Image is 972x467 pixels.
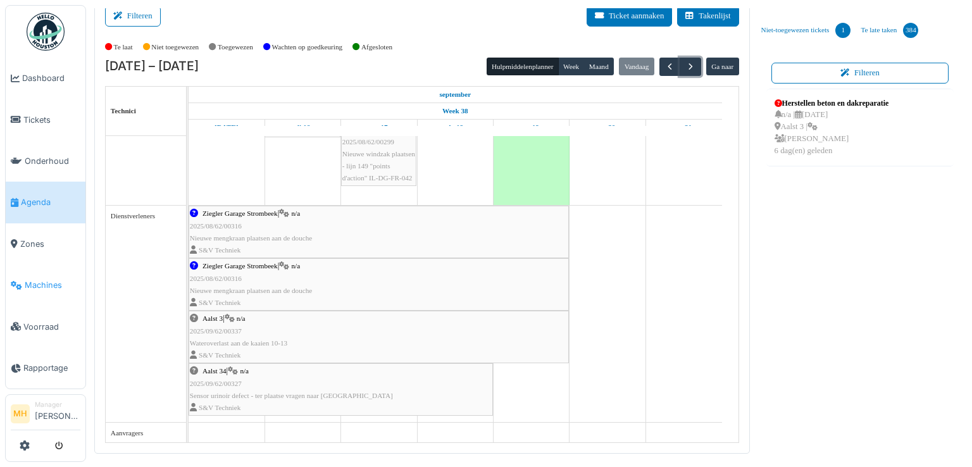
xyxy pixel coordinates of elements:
[190,208,568,256] div: |
[6,99,85,140] a: Tickets
[114,42,133,53] label: Te laat
[218,42,253,53] label: Toegewezen
[342,138,394,146] span: 2025/08/62/00299
[856,13,923,47] a: Te late taken
[587,6,672,27] button: Ticket aanmaken
[706,58,739,75] button: Ga naar
[240,367,249,375] span: n/a
[25,279,80,291] span: Machines
[23,362,80,374] span: Rapportage
[597,120,619,135] a: 20 september 2025
[6,182,85,223] a: Agenda
[190,327,242,335] span: 2025/09/62/00337
[659,58,680,76] button: Vorige
[190,222,242,230] span: 2025/08/62/00316
[151,42,199,53] label: Niet toegewezen
[6,223,85,265] a: Zones
[487,58,559,75] button: Hulpmiddelenplanner
[6,306,85,347] a: Voorraad
[291,209,300,217] span: n/a
[6,347,85,389] a: Rapportage
[20,238,80,250] span: Zones
[558,58,585,75] button: Week
[190,287,313,294] span: Nieuwe mengkraan plaatsen aan de douche
[23,321,80,333] span: Voorraad
[105,59,199,74] h2: [DATE] – [DATE]
[22,72,80,84] span: Dashboard
[583,58,614,75] button: Maand
[199,404,240,411] span: S&V Techniek
[202,262,278,270] span: Ziegler Garage Strombeek
[436,87,474,103] a: 15 september 2025
[444,120,466,135] a: 18 september 2025
[367,120,391,135] a: 17 september 2025
[202,314,223,322] span: Aalst 3
[11,404,30,423] li: MH
[237,314,246,322] span: n/a
[756,13,856,47] a: Niet-toegewezen tickets
[6,58,85,99] a: Dashboard
[190,339,287,347] span: Wateroverlast aan de kaaien 10-13
[105,6,161,27] button: Filteren
[190,380,242,387] span: 2025/09/62/00327
[21,196,80,208] span: Agenda
[521,120,542,135] a: 19 september 2025
[111,107,136,115] span: Technici
[35,400,80,409] div: Manager
[111,211,181,221] div: Dienstverleners
[619,58,654,75] button: Vandaag
[292,120,313,135] a: 16 september 2025
[190,275,242,282] span: 2025/08/62/00316
[342,123,415,184] div: |
[190,392,393,399] span: Sensor urinoir defect - ter plaatse vragen naar [GEOGRAPHIC_DATA]
[6,140,85,182] a: Onderhoud
[771,63,949,84] button: Filteren
[35,400,80,427] li: [PERSON_NAME]
[202,209,278,217] span: Ziegler Garage Strombeek
[775,109,889,158] div: n/a | [DATE] Aalst 3 | [PERSON_NAME] 6 dag(en) geleden
[190,260,568,309] div: |
[903,23,918,38] div: 384
[190,365,492,414] div: |
[25,155,80,167] span: Onderhoud
[199,351,240,359] span: S&V Techniek
[211,120,242,135] a: 15 september 2025
[677,6,738,27] button: Takenlijst
[291,262,300,270] span: n/a
[342,150,415,182] span: Nieuwe windzak plaatsen - lijn 149 "points d'action" IL-DG-FR-042
[835,23,850,38] div: 1
[361,42,392,53] label: Afgesloten
[673,120,695,135] a: 21 september 2025
[439,103,471,119] a: Week 38
[202,367,227,375] span: Aalst 34
[199,246,240,254] span: S&V Techniek
[190,313,568,361] div: |
[111,428,181,439] div: Aanvragers
[775,97,889,109] div: Herstellen beton en dakreparatie
[199,299,240,306] span: S&V Techniek
[6,265,85,306] a: Machines
[680,58,701,76] button: Volgende
[771,94,892,161] a: Herstellen beton en dakreparatie n/a |[DATE] Aalst 3 | [PERSON_NAME]6 dag(en) geleden
[190,234,313,242] span: Nieuwe mengkraan plaatsen aan de douche
[23,114,80,126] span: Tickets
[27,13,65,51] img: Badge_color-CXgf-gQk.svg
[272,42,343,53] label: Wachten op goedkeuring
[11,400,80,430] a: MH Manager[PERSON_NAME]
